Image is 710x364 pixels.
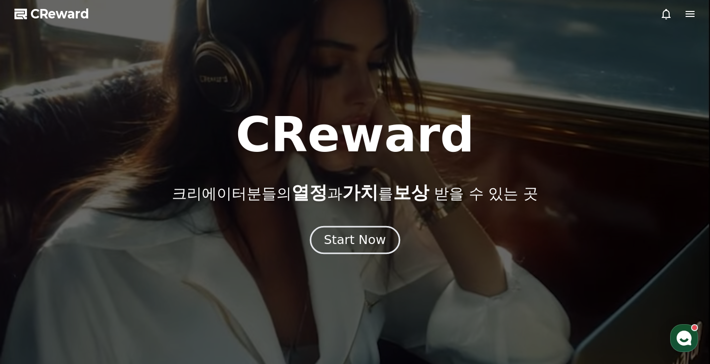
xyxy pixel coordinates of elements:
[91,297,103,305] span: 대화
[66,281,129,306] a: 대화
[236,111,474,159] h1: CReward
[3,281,66,306] a: 홈
[342,182,378,203] span: 가치
[154,296,166,304] span: 설정
[393,182,429,203] span: 보상
[30,6,89,22] span: CReward
[129,281,191,306] a: 설정
[324,232,386,248] div: Start Now
[312,237,398,246] a: Start Now
[291,182,327,203] span: 열정
[14,6,89,22] a: CReward
[172,183,538,203] p: 크리에이터분들의 과 를 받을 수 있는 곳
[31,296,37,304] span: 홈
[310,226,400,254] button: Start Now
